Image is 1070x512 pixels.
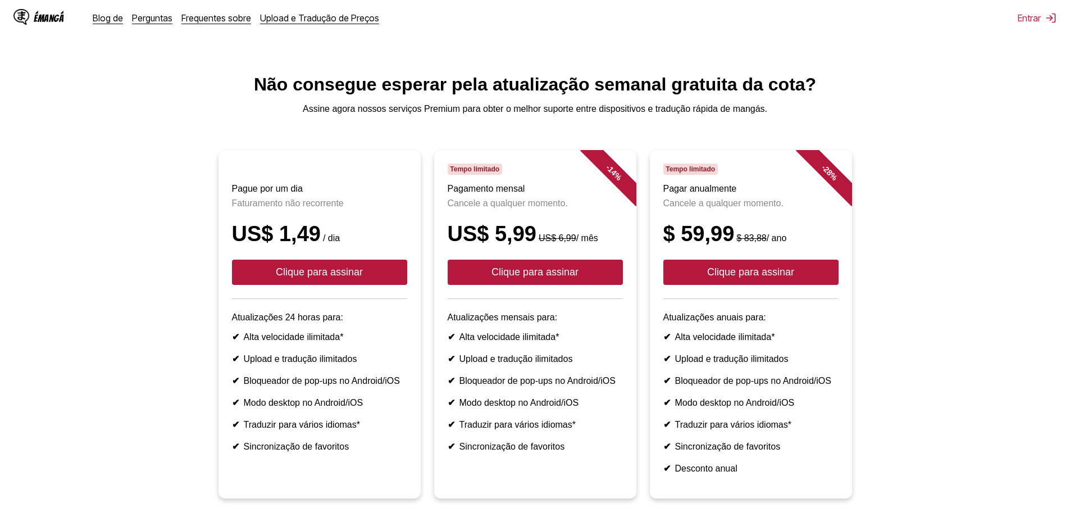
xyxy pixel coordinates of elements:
font: ✔ [448,354,455,364]
button: Clique para assinar [232,260,407,285]
font: Alta velocidade ilimitada* [675,332,775,342]
font: Bloqueador de pop-ups no Android/iOS [675,376,831,386]
font: ✔ [663,376,671,386]
font: Alta velocidade ilimitada* [244,332,344,342]
font: Sincronização de favoritos [459,442,565,451]
font: - [819,163,828,171]
font: Atualizações anuais para: [663,312,766,322]
font: Assine agora nossos serviços Premium para obter o melhor suporte entre dispositivos e tradução rá... [303,104,767,114]
font: ✔ [663,332,671,342]
a: Logotipo IsMangaÉMangá [13,9,84,27]
font: Modo desktop no Android/iOS [459,398,579,407]
a: Perguntas [132,12,172,24]
font: Pagamento mensal [448,184,525,193]
font: US$ 6,99 [539,233,576,243]
font: Bloqueador de pop-ups no Android/iOS [244,376,400,386]
font: ✔ [232,398,239,407]
font: Pagar anualmente [663,184,737,193]
font: ✔ [448,420,455,429]
font: Desconto anual [675,464,737,473]
font: US$ 1,49 [232,222,321,246]
a: Upload e Tradução de Preços [260,12,379,24]
a: Blog de [93,12,123,24]
font: Tempo limitado [666,165,715,173]
a: Frequentes sobre [181,12,251,24]
button: Clique para assinar [448,260,623,285]
button: Entrar [1018,12,1057,24]
font: / dia [323,233,340,243]
font: / ano [767,233,787,243]
img: sair [1045,12,1057,24]
font: ✔ [232,420,239,429]
font: Clique para assinar [707,266,794,278]
font: Atualizações 24 horas para: [232,312,343,322]
font: Traduzir para vários idiomas* [459,420,576,429]
font: Tempo limitado [450,165,499,173]
font: ✔ [232,376,239,386]
font: % [828,171,839,182]
font: ✔ [232,354,239,364]
font: / mês [576,233,598,243]
img: Logotipo IsManga [13,9,29,25]
font: % [612,171,623,182]
font: ✔ [232,442,239,451]
font: Upload e tradução ilimitados [244,354,357,364]
font: Alta velocidade ilimitada* [459,332,559,342]
font: ✔ [663,354,671,364]
font: Clique para assinar [491,266,579,278]
font: 28 [822,165,834,177]
font: Faturamento não recorrente [232,198,344,208]
font: ✔ [448,442,455,451]
font: Cancele a qualquer momento. [663,198,784,208]
font: US$ 5,99 [448,222,536,246]
font: ✔ [448,332,455,342]
font: Bloqueador de pop-ups no Android/iOS [459,376,616,386]
font: ✔ [663,420,671,429]
font: - [604,163,612,171]
font: Sincronização de favoritos [244,442,349,451]
font: ✔ [448,398,455,407]
font: Traduzir para vários idiomas* [244,420,360,429]
button: Clique para assinar [663,260,839,285]
font: Pague por um dia [232,184,303,193]
font: Atualizações mensais para: [448,312,558,322]
font: Entrar [1018,12,1041,24]
font: ÉMangá [34,13,63,24]
font: ✔ [663,464,671,473]
font: Modo desktop no Android/iOS [675,398,795,407]
font: Sincronização de favoritos [675,442,781,451]
font: Traduzir para vários idiomas* [675,420,791,429]
font: ✔ [448,376,455,386]
font: Upload e tradução ilimitados [675,354,789,364]
font: ✔ [232,332,239,342]
font: Clique para assinar [276,266,363,278]
font: Upload e tradução ilimitados [459,354,573,364]
font: ✔ [663,442,671,451]
font: Não consegue esperar pela atualização semanal gratuita da cota? [254,74,816,94]
font: ✔ [663,398,671,407]
font: Cancele a qualquer momento. [448,198,568,208]
font: 14 [606,165,618,177]
font: $ 83,88 [736,233,766,243]
font: $ 59,99 [663,222,735,246]
font: Modo desktop no Android/iOS [244,398,363,407]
